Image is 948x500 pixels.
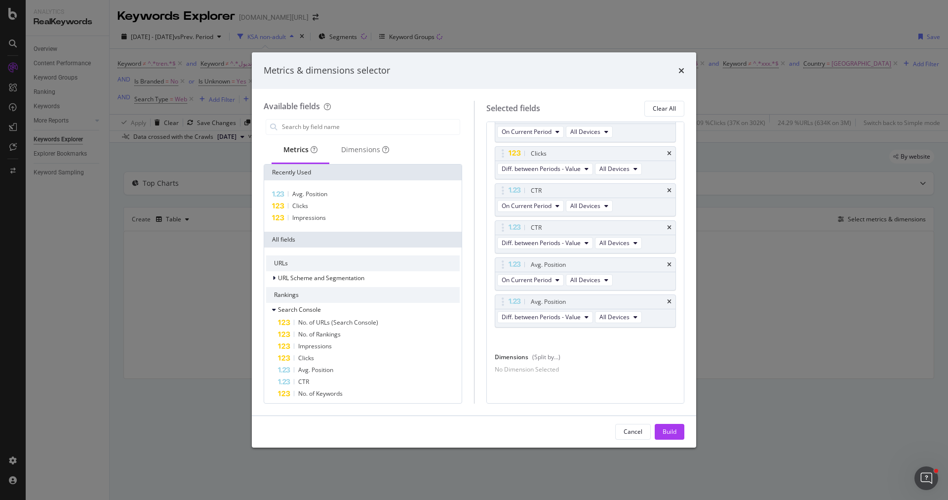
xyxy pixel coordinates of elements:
span: Clicks [298,354,314,362]
div: Avg. Position [531,260,566,270]
button: On Current Period [497,126,564,138]
div: CTR [531,186,542,196]
span: No. of Rankings [298,330,341,338]
iframe: Intercom live chat [914,466,938,490]
div: times [678,64,684,77]
div: Metrics [283,145,317,155]
div: Avg. Position [531,297,566,307]
span: All Devices [599,165,630,173]
button: All Devices [595,237,642,249]
div: URLs [266,255,460,271]
input: Search by field name [281,120,460,134]
span: No. of URLs (Search Console) [298,318,378,327]
span: Avg. Position [292,190,327,198]
div: CTRtimesDiff. between Periods - ValueAll Devices [495,220,676,253]
div: No Dimension Selected [495,365,559,374]
span: Diff. between Periods - Value [502,239,581,247]
div: Selected fields [486,103,540,114]
span: On Current Period [502,202,552,210]
button: Clear All [644,101,684,117]
div: Avg. PositiontimesDiff. between Periods - ValueAll Devices [495,294,676,328]
div: Dimensions [341,145,389,155]
div: (Split by...) [532,353,560,361]
span: On Current Period [502,127,552,136]
span: All Devices [599,239,630,247]
span: Diff. between Periods - Value [502,313,581,321]
span: CTR [298,377,309,386]
div: times [667,299,671,305]
button: Build [655,424,684,440]
div: Avg. PositiontimesOn Current PeriodAll Devices [495,257,676,291]
button: All Devices [566,200,613,212]
div: times [667,262,671,268]
span: Search Console [278,305,321,314]
button: On Current Period [497,200,564,212]
div: times [667,188,671,194]
div: Clear All [653,104,676,113]
button: Diff. between Periods - Value [497,237,593,249]
div: Clicks [531,149,547,159]
div: Metrics & dimensions selector [264,64,390,77]
div: times [667,225,671,231]
span: Impressions [292,213,326,222]
div: CTR [531,223,542,233]
button: Cancel [615,424,651,440]
div: times [667,151,671,157]
div: Dimensions [495,353,676,365]
span: All Devices [599,313,630,321]
button: All Devices [595,311,642,323]
button: All Devices [595,163,642,175]
div: ClickstimesDiff. between Periods - ValueAll Devices [495,146,676,179]
span: Diff. between Periods - Value [502,165,581,173]
span: Impressions [298,342,332,350]
span: All Devices [570,127,600,136]
span: URL Scheme and Segmentation [278,274,364,282]
span: On Current Period [502,276,552,284]
div: Recently Used [264,165,462,180]
button: All Devices [566,126,613,138]
span: Clicks [292,202,308,210]
button: All Devices [566,274,613,286]
span: Avg. Position [298,366,333,374]
span: All Devices [570,202,600,210]
div: CTRtimesOn Current PeriodAll Devices [495,183,676,216]
button: Diff. between Periods - Value [497,311,593,323]
span: No. of Keywords [298,389,343,398]
div: modal [252,52,696,448]
button: Diff. between Periods - Value [497,163,593,175]
div: Rankings [266,287,460,303]
span: All Devices [570,276,600,284]
div: Cancel [624,427,642,436]
button: On Current Period [497,274,564,286]
div: Available fields [264,101,320,112]
div: Build [663,427,676,436]
div: All fields [264,232,462,248]
div: ClickstimesOn Current PeriodAll Devices [495,109,676,142]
